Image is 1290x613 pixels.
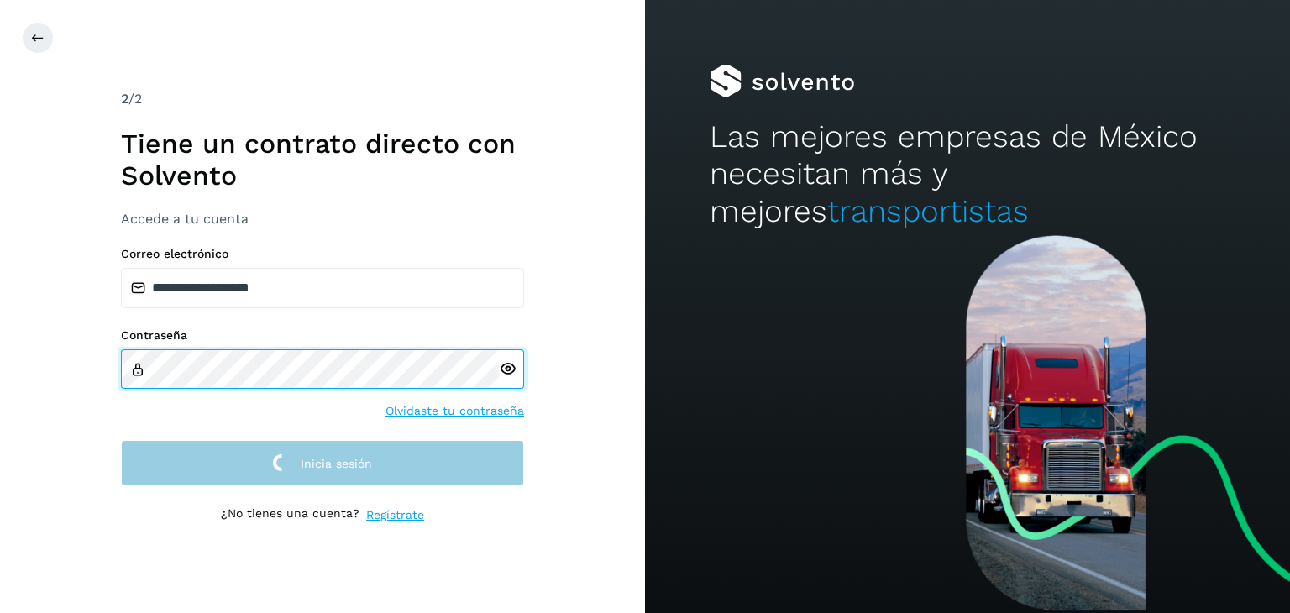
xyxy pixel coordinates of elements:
a: Regístrate [366,506,424,524]
h1: Tiene un contrato directo con Solvento [121,128,524,192]
label: Contraseña [121,328,524,343]
label: Correo electrónico [121,247,524,261]
h3: Accede a tu cuenta [121,211,524,227]
div: /2 [121,89,524,109]
a: Olvidaste tu contraseña [385,402,524,420]
span: Inicia sesión [301,458,372,469]
span: 2 [121,91,128,107]
p: ¿No tienes una cuenta? [221,506,359,524]
h2: Las mejores empresas de México necesitan más y mejores [710,118,1225,230]
span: transportistas [827,193,1029,229]
button: Inicia sesión [121,440,524,486]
